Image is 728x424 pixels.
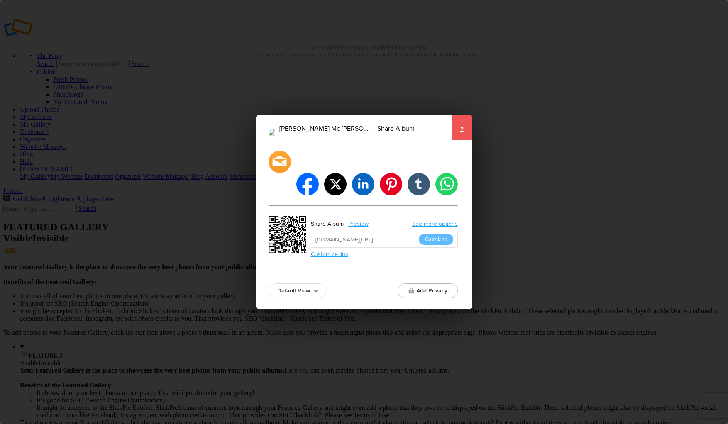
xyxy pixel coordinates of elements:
[408,173,430,195] li: tumblr
[279,122,368,136] li: [PERSON_NAME] Mc [PERSON_NAME]-4 Favorites
[435,173,458,195] li: whatsapp
[412,220,458,227] a: See more options
[419,234,453,245] button: Copy Link
[311,251,348,258] a: Customize link
[324,173,347,195] li: twitter
[398,283,458,298] button: Add Privacy
[352,173,374,195] li: linkedin
[269,283,327,298] a: Default View
[296,173,319,195] li: facebook
[344,219,375,229] a: Preview
[269,129,275,136] img: PM-HC.png
[269,216,308,256] div: https://slickpic.us/182100003YNy
[368,122,415,136] li: Share Album
[380,173,402,195] li: pinterest
[311,219,344,229] div: Share Album
[452,115,472,140] a: ×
